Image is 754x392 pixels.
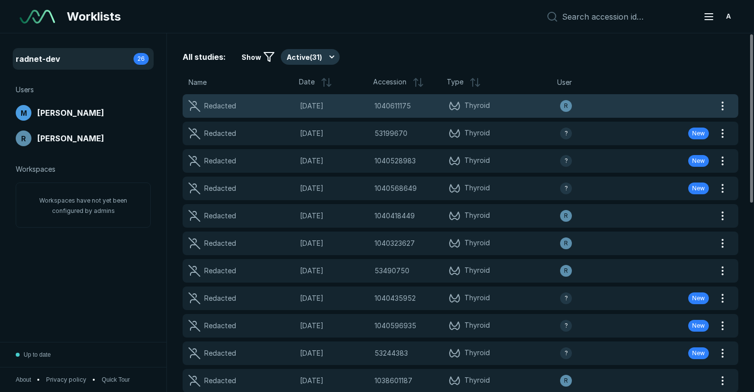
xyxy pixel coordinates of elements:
[564,376,568,385] span: R
[726,11,731,22] span: A
[242,52,261,62] span: Show
[183,259,715,283] a: Redacted[DATE]53490750Thyroidavatar-name
[688,155,709,167] div: New
[204,375,236,386] div: Redacted
[300,238,368,249] span: [DATE]
[375,156,416,166] span: 1040528983
[299,77,315,88] span: Date
[188,77,207,88] span: Name
[204,156,236,166] div: Redacted
[183,204,715,228] a: Redacted[DATE]1040418449Thyroidavatar-name
[565,157,568,165] span: ?
[692,321,705,330] span: New
[300,183,368,194] span: [DATE]
[46,375,86,384] a: Privacy policy
[688,128,709,139] div: New
[464,320,490,332] span: Thyroid
[183,122,715,145] a: Redacted[DATE]53199670Thyroidavatar-nameNew
[300,128,368,139] span: [DATE]
[560,320,572,332] div: avatar-name
[560,100,572,112] div: avatar-name
[560,237,572,249] div: avatar-name
[14,129,153,148] a: avatar-name[PERSON_NAME]
[375,210,415,221] span: 1040418449
[557,77,572,88] span: User
[375,265,409,276] span: 53490750
[183,177,715,200] a: Redacted[DATE]1040568649Thyroidavatar-nameNew
[37,132,104,144] span: [PERSON_NAME]
[137,54,145,63] span: 26
[16,164,55,175] span: Workspaces
[375,375,412,386] span: 1038601187
[16,131,31,146] div: avatar-name
[464,100,490,112] span: Thyroid
[375,101,411,111] span: 1040611175
[37,375,40,384] span: •
[464,265,490,277] span: Thyroid
[560,375,572,387] div: avatar-name
[697,7,738,26] button: avatar-name
[183,232,715,255] a: Redacted[DATE]1040323627Thyroidavatar-name
[92,375,96,384] span: •
[560,265,572,277] div: avatar-name
[565,349,568,358] span: ?
[204,210,236,221] div: Redacted
[300,293,368,304] span: [DATE]
[183,341,715,365] a: Redacted[DATE]53244383Thyroidavatar-nameNew
[560,155,572,167] div: avatar-name
[67,8,121,26] span: Worklists
[564,102,568,110] span: R
[14,49,153,69] a: radnet-dev26
[204,238,236,249] div: Redacted
[204,183,236,194] div: Redacted
[721,9,736,25] div: avatar-name
[300,375,368,386] span: [DATE]
[688,320,709,332] div: New
[565,184,568,193] span: ?
[560,347,572,359] div: avatar-name
[21,133,26,144] span: R
[21,108,27,118] span: M
[688,292,709,304] div: New
[688,347,709,359] div: New
[692,157,705,165] span: New
[16,342,51,367] button: Up to date
[564,266,568,275] span: R
[183,287,715,310] a: Redacted[DATE]1040435952Thyroidavatar-nameNew
[464,128,490,139] span: Thyroid
[300,265,368,276] span: [DATE]
[24,350,51,359] span: Up to date
[692,184,705,193] span: New
[300,320,368,331] span: [DATE]
[16,105,31,121] div: avatar-name
[134,53,149,65] div: 26
[16,84,34,95] span: Users
[16,53,60,65] span: radnet-dev
[375,128,407,139] span: 53199670
[562,12,691,22] input: Search accession id…
[464,292,490,304] span: Thyroid
[204,101,236,111] div: Redacted
[102,375,130,384] button: Quick Tour
[14,103,153,123] a: avatar-name[PERSON_NAME]
[183,94,715,118] a: Redacted[DATE]1040611175Thyroidavatar-name
[183,51,226,63] span: All studies:
[560,183,572,194] div: avatar-name
[375,348,408,359] span: 53244383
[564,211,568,220] span: R
[375,293,416,304] span: 1040435952
[464,183,490,194] span: Thyroid
[375,183,417,194] span: 1040568649
[464,347,490,359] span: Thyroid
[39,197,127,214] span: Workspaces have not yet been configured by admins
[375,238,415,249] span: 1040323627
[183,149,715,173] a: Redacted[DATE]1040528983Thyroidavatar-nameNew
[375,320,416,331] span: 1040596935
[300,101,368,111] span: [DATE]
[16,375,31,384] button: About
[204,265,236,276] div: Redacted
[204,128,236,139] div: Redacted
